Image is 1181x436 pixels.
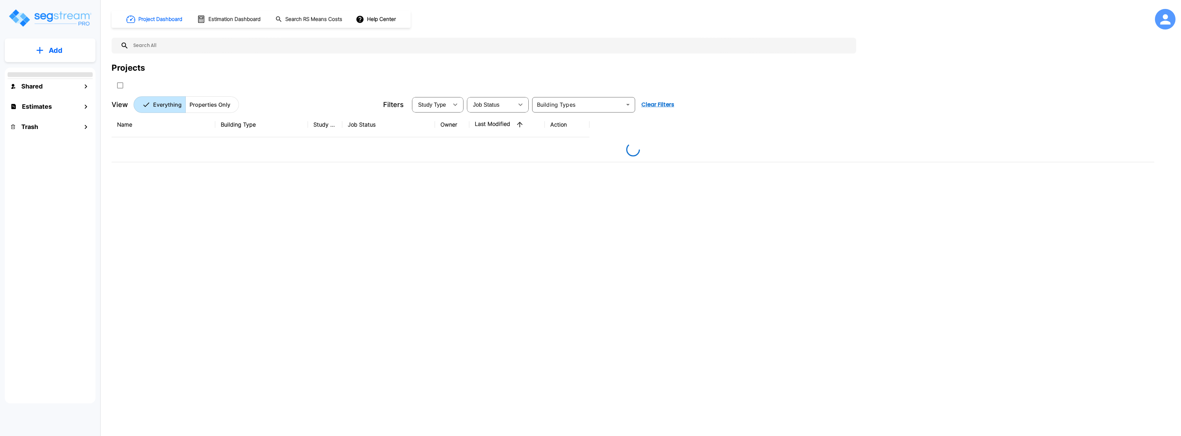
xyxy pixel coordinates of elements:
[418,102,446,108] span: Study Type
[194,12,264,26] button: Estimation Dashboard
[112,62,145,74] div: Projects
[545,112,589,137] th: Action
[134,96,239,113] div: Platform
[413,95,448,114] div: Select
[190,101,230,109] p: Properties Only
[129,38,853,54] input: Search All
[185,96,239,113] button: Properties Only
[49,45,62,56] p: Add
[273,13,346,26] button: Search RS Means Costs
[208,15,261,23] h1: Estimation Dashboard
[215,112,308,137] th: Building Type
[134,96,186,113] button: Everything
[21,82,43,91] h1: Shared
[473,102,500,108] span: Job Status
[5,40,95,60] button: Add
[138,15,182,23] h1: Project Dashboard
[469,112,545,137] th: Last Modified
[112,99,128,110] p: View
[308,112,342,137] th: Study Type
[354,13,399,26] button: Help Center
[639,98,677,111] button: Clear Filters
[435,112,469,137] th: Owner
[22,102,52,111] h1: Estimates
[534,100,622,109] input: Building Types
[113,79,127,92] button: SelectAll
[342,112,435,137] th: Job Status
[383,99,404,110] p: Filters
[623,100,633,109] button: Open
[153,101,182,109] p: Everything
[285,15,342,23] h1: Search RS Means Costs
[124,12,186,27] button: Project Dashboard
[8,8,92,28] img: Logo
[112,112,215,137] th: Name
[468,95,514,114] div: Select
[21,122,38,131] h1: Trash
